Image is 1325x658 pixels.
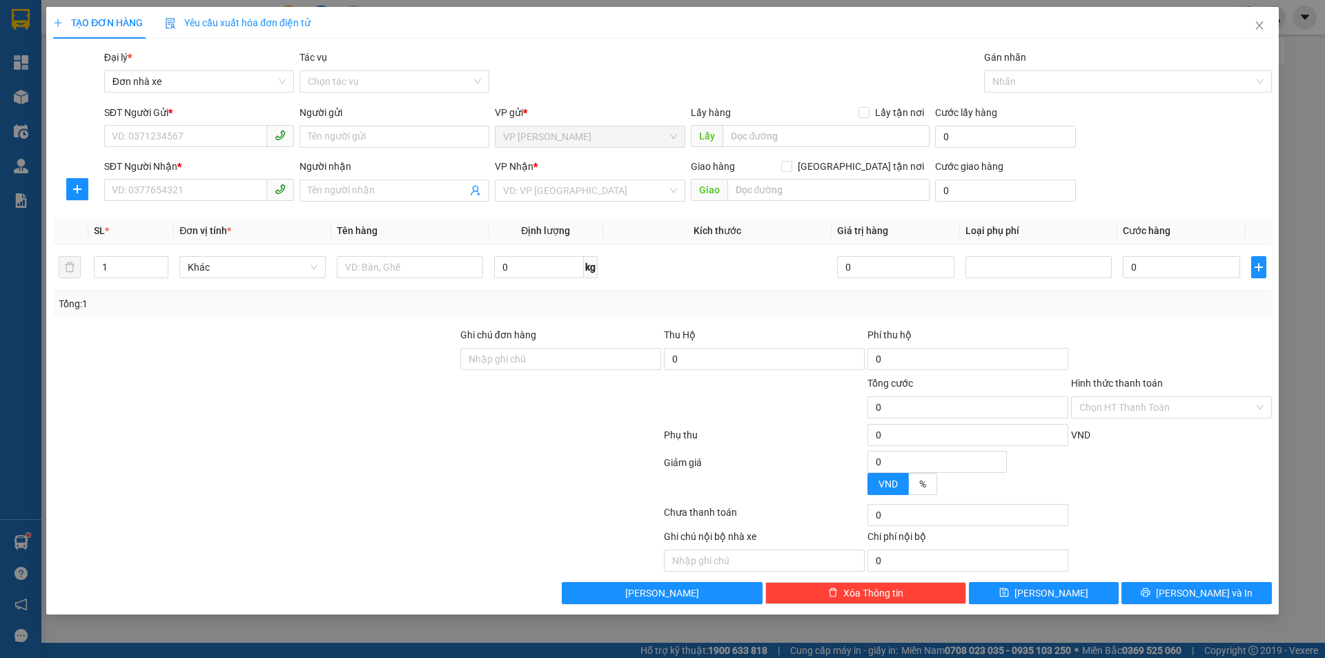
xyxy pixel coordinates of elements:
[104,52,132,63] span: Đại lý
[664,529,865,550] div: Ghi chú nội bộ nhà xe
[94,225,105,236] span: SL
[837,256,954,278] input: 0
[935,161,1003,172] label: Cước giao hàng
[275,130,286,141] span: phone
[471,185,482,196] span: user-add
[104,159,294,174] div: SĐT Người Nhận
[1252,256,1266,278] button: plus
[180,225,232,236] span: Đơn vị tính
[828,588,838,599] span: delete
[1253,262,1266,273] span: plus
[879,478,898,490] span: VND
[961,217,1118,244] th: Loại phụ phí
[1122,582,1272,604] button: printer[PERSON_NAME] và In
[53,18,63,28] span: plus
[337,256,483,278] input: VD: Bàn, Ghế
[1000,588,1010,599] span: save
[1071,378,1163,389] label: Hình thức thanh toán
[969,582,1119,604] button: save[PERSON_NAME]
[104,56,220,74] span: LHP1210251108
[66,178,88,200] button: plus
[935,107,997,118] label: Cước lấy hàng
[766,582,967,604] button: deleteXóa Thông tin
[1240,7,1279,46] button: Close
[691,179,727,201] span: Giao
[662,427,866,452] div: Phụ thu
[300,52,327,63] label: Tác vụ
[1015,586,1089,601] span: [PERSON_NAME]
[792,159,930,174] span: [GEOGRAPHIC_DATA] tận nơi
[837,225,888,236] span: Giá trị hàng
[23,59,93,88] strong: PHIẾU GỬI HÀNG
[843,586,903,601] span: Xóa Thông tin
[460,348,661,370] input: Ghi chú đơn hàng
[300,159,489,174] div: Người nhận
[19,91,97,113] strong: Hotline : 0889 23 23 23
[584,256,598,278] span: kg
[495,161,534,172] span: VP Nhận
[112,71,286,92] span: Đơn nhà xe
[867,327,1068,348] div: Phí thu hộ
[67,184,88,195] span: plus
[1156,586,1253,601] span: [PERSON_NAME] và In
[21,11,95,56] strong: CÔNG TY TNHH VĨNH QUANG
[59,296,511,311] div: Tổng: 1
[521,225,570,236] span: Định lượng
[867,529,1068,550] div: Chi phí nội bộ
[867,378,913,389] span: Tổng cước
[562,582,763,604] button: [PERSON_NAME]
[691,161,735,172] span: Giao hàng
[104,105,294,120] div: SĐT Người Gửi
[1254,20,1265,31] span: close
[870,105,930,120] span: Lấy tận nơi
[300,105,489,120] div: Người gửi
[664,550,865,572] input: Nhập ghi chú
[935,180,1076,202] input: Cước giao hàng
[984,52,1026,63] label: Gán nhãn
[460,329,536,340] label: Ghi chú đơn hàng
[495,105,685,120] div: VP gửi
[1071,429,1090,441] span: VND
[165,18,176,29] img: icon
[662,455,866,501] div: Giảm giá
[694,225,741,236] span: Kích thước
[935,126,1076,148] input: Cước lấy hàng
[504,126,677,147] span: VP LÊ HỒNG PHONG
[662,505,866,529] div: Chưa thanh toán
[626,586,700,601] span: [PERSON_NAME]
[691,107,731,118] span: Lấy hàng
[53,17,143,28] span: TẠO ĐƠN HÀNG
[1123,225,1170,236] span: Cước hàng
[59,256,81,278] button: delete
[188,257,318,278] span: Khác
[919,478,926,490] span: %
[337,225,377,236] span: Tên hàng
[275,184,286,195] span: phone
[727,179,930,201] input: Dọc đường
[723,125,930,147] input: Dọc đường
[664,329,696,340] span: Thu Hộ
[691,125,723,147] span: Lấy
[7,44,12,109] img: logo
[1141,588,1150,599] span: printer
[165,17,311,28] span: Yêu cầu xuất hóa đơn điện tử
